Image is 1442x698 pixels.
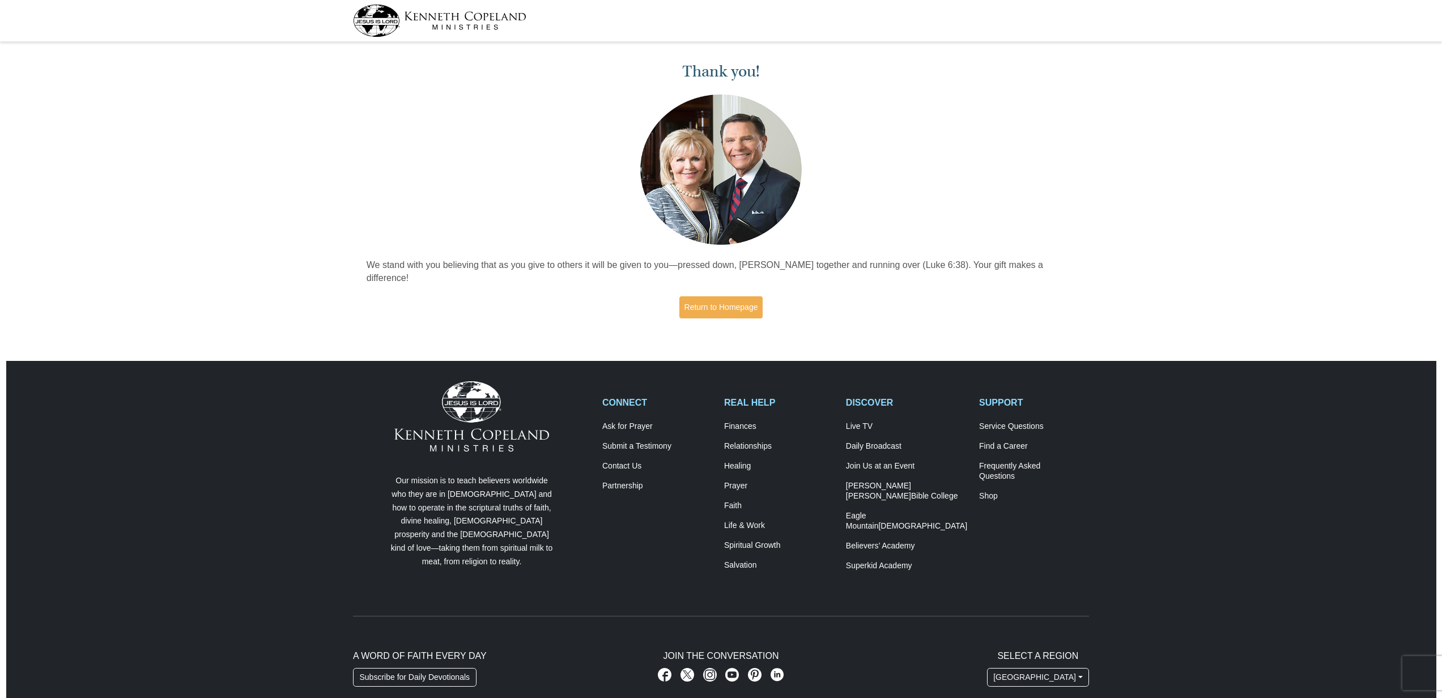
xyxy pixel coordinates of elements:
a: Live TV [846,422,967,432]
a: [PERSON_NAME] [PERSON_NAME]Bible College [846,481,967,501]
h1: Thank you! [367,62,1076,81]
img: Kenneth and Gloria [637,92,805,248]
a: Ask for Prayer [602,422,712,432]
a: Partnership [602,481,712,491]
h2: SUPPORT [979,397,1089,408]
a: Salvation [724,560,834,571]
h2: Select A Region [987,650,1089,661]
span: Bible College [911,491,958,500]
a: Contact Us [602,461,712,471]
img: kcm-header-logo.svg [353,5,526,37]
a: Spiritual Growth [724,540,834,551]
button: [GEOGRAPHIC_DATA] [987,668,1089,687]
a: Healing [724,461,834,471]
a: Join Us at an Event [846,461,967,471]
p: Our mission is to teach believers worldwide who they are in [DEMOGRAPHIC_DATA] and how to operate... [388,474,555,569]
h2: DISCOVER [846,397,967,408]
a: Faith [724,501,834,511]
a: Superkid Academy [846,561,967,571]
a: Submit a Testimony [602,441,712,452]
a: Service Questions [979,422,1089,432]
a: Eagle Mountain[DEMOGRAPHIC_DATA] [846,511,967,531]
a: Frequently AskedQuestions [979,461,1089,482]
span: [DEMOGRAPHIC_DATA] [878,521,967,530]
a: Prayer [724,481,834,491]
a: Daily Broadcast [846,441,967,452]
h2: REAL HELP [724,397,834,408]
a: Find a Career [979,441,1089,452]
p: We stand with you believing that as you give to others it will be given to you—pressed down, [PER... [367,259,1076,285]
a: Relationships [724,441,834,452]
img: Kenneth Copeland Ministries [394,381,549,452]
a: Life & Work [724,521,834,531]
span: A Word of Faith Every Day [353,651,487,661]
a: Finances [724,422,834,432]
a: Return to Homepage [679,296,763,318]
h2: Join The Conversation [602,650,840,661]
a: Subscribe for Daily Devotionals [353,668,477,687]
h2: CONNECT [602,397,712,408]
a: Believers’ Academy [846,541,967,551]
a: Shop [979,491,1089,501]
